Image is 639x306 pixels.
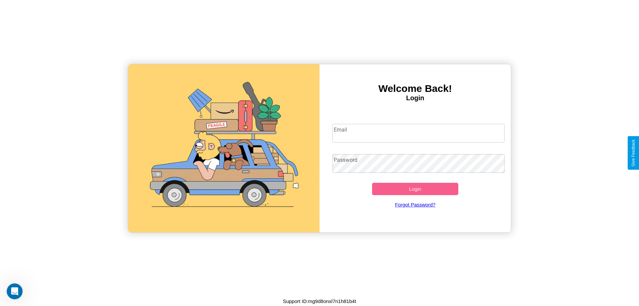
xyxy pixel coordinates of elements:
[319,83,511,94] h3: Welcome Back!
[283,297,356,306] p: Support ID: mg9d8onxl7n1h81b4t
[128,64,319,232] img: gif
[319,94,511,102] h4: Login
[631,140,636,166] div: Give Feedback
[7,283,23,299] iframe: Intercom live chat
[329,195,502,214] a: Forgot Password?
[372,183,458,195] button: Login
